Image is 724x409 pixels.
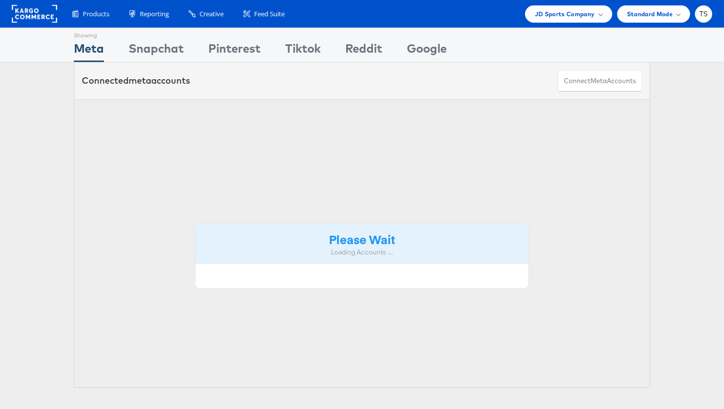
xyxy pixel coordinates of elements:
[74,28,104,40] div: Showing
[285,40,321,62] div: Tiktok
[558,70,642,92] button: ConnectmetaAccounts
[203,248,521,257] div: Loading Accounts ....
[82,74,190,87] div: Connected accounts
[74,40,104,62] div: Meta
[699,11,708,17] span: TS
[199,9,224,19] span: Creative
[591,76,607,86] span: meta
[129,40,184,62] div: Snapchat
[345,40,382,62] div: Reddit
[627,9,673,19] span: Standard Mode
[535,9,595,19] span: JD Sports Company
[208,40,261,62] div: Pinterest
[407,40,447,62] div: Google
[140,9,169,19] span: Reporting
[129,75,151,86] span: meta
[83,9,109,19] span: Products
[254,9,285,19] span: Feed Suite
[329,231,395,247] strong: Please Wait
